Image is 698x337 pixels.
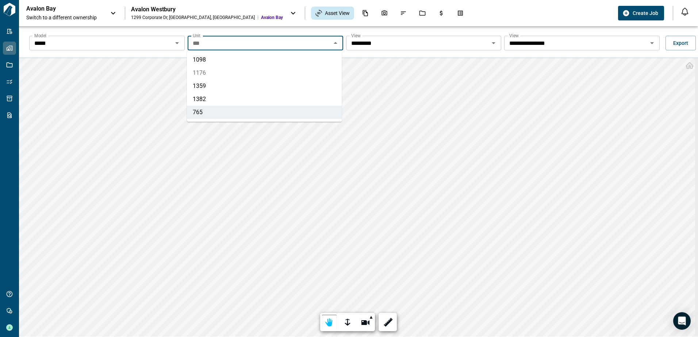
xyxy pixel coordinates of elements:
div: Photos [377,7,392,19]
span: Switch to a different ownership [26,14,103,21]
p: Avalon Bay [26,5,92,12]
li: 1359 [187,80,342,93]
button: Open [488,38,499,48]
div: Issues & Info [396,7,411,19]
button: Open notification feed [679,6,691,18]
div: Asset View [311,7,354,20]
div: 1299 Corporate Dr , [GEOGRAPHIC_DATA] , [GEOGRAPHIC_DATA] [131,15,255,20]
span: Create Job [633,9,658,17]
div: Open Intercom Messenger [673,312,691,330]
span: Asset View [325,9,350,17]
li: 1382 [187,93,342,106]
label: Unit [193,32,200,39]
div: Documents [358,7,373,19]
button: Export [666,36,696,50]
label: Model [34,32,46,39]
label: View [351,32,361,39]
li: 1098 [187,53,342,66]
button: Close [330,38,341,48]
li: 765 [187,106,342,119]
div: Budgets [434,7,449,19]
div: Avalon Westbury [131,6,283,13]
span: Avalon Bay [261,15,283,20]
li: 1176 [187,66,342,80]
span: Export [673,39,688,47]
button: Open [172,38,182,48]
button: Create Job [618,6,664,20]
div: Jobs [415,7,430,19]
button: Open [647,38,657,48]
label: View [509,32,519,39]
div: Takeoff Center [453,7,468,19]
